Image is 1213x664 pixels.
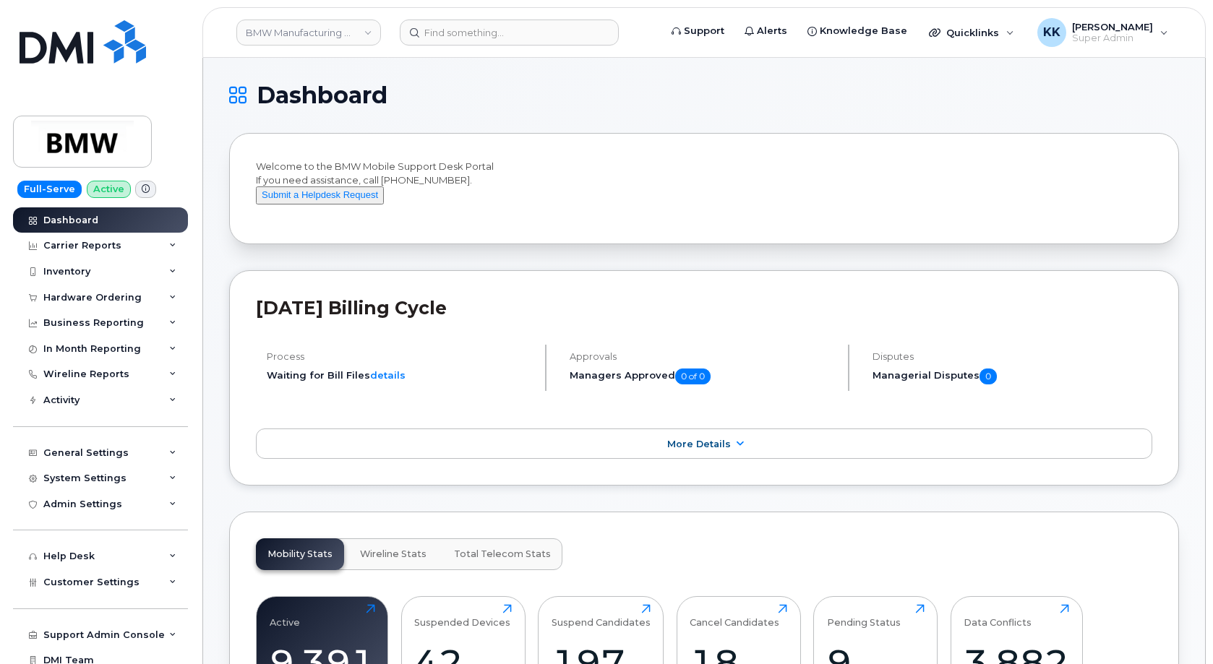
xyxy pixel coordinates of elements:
div: Welcome to the BMW Mobile Support Desk Portal If you need assistance, call [PHONE_NUMBER]. [256,160,1152,217]
span: Total Telecom Stats [454,548,551,560]
h5: Managers Approved [570,368,836,384]
li: Waiting for Bill Files [267,368,533,382]
h4: Approvals [570,351,836,362]
a: details [370,369,406,381]
div: Suspend Candidates [552,604,651,628]
h4: Disputes [873,351,1152,362]
div: Active [270,604,300,628]
a: Submit a Helpdesk Request [256,189,384,200]
h5: Managerial Disputes [873,368,1152,384]
h4: Process [267,351,533,362]
div: Data Conflicts [964,604,1032,628]
span: 0 of 0 [675,368,711,384]
span: 0 [980,368,997,384]
button: Submit a Helpdesk Request [256,186,384,204]
h2: [DATE] Billing Cycle [256,297,1152,319]
iframe: Messenger Launcher [1150,601,1202,653]
span: More Details [667,439,731,449]
span: Dashboard [257,85,387,106]
span: Wireline Stats [360,548,427,560]
div: Pending Status [827,604,901,628]
div: Cancel Candidates [690,604,779,628]
div: Suspended Devices [414,604,510,628]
